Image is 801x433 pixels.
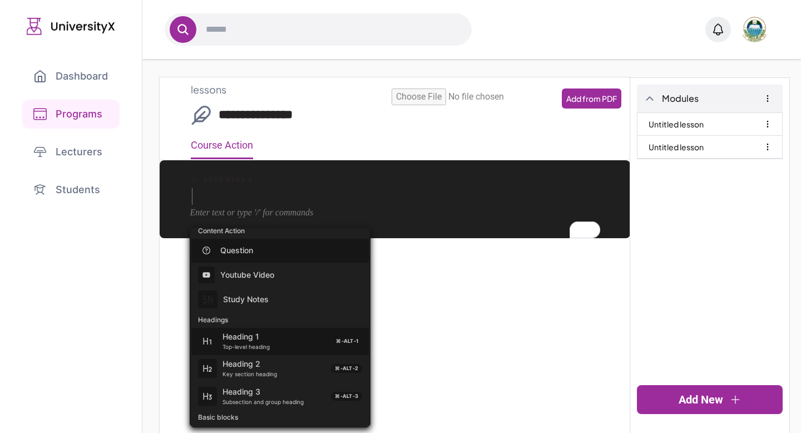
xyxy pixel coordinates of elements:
[220,269,353,281] p: Youtube Video
[223,294,353,305] p: Study Notes
[222,358,317,370] p: Heading 2
[22,62,119,91] a: Dashboard
[22,100,120,129] a: Programs
[191,223,369,239] div: Content Action
[649,113,704,135] a: Untitled lesson
[335,392,358,400] span: ⌘-Alt-3
[222,342,318,351] p: Top-level heading
[160,160,630,238] div: To enrich screen reader interactions, please activate Accessibility in Grammarly extension settings
[191,133,253,159] p: Course Action
[27,18,115,35] img: UniversityX
[191,312,369,328] div: Headings
[191,82,599,97] p: lessons
[220,245,353,256] p: Question
[637,385,783,414] a: Add New
[22,137,120,166] a: Lecturers
[222,370,317,378] p: Key section heading
[222,331,318,342] p: Heading 1
[22,175,120,204] a: Students
[649,136,704,158] a: Untitled lesson
[222,397,317,406] p: Subsection and group heading
[562,88,621,109] label: Add from PDF
[335,365,358,372] span: ⌘-Alt-2
[662,92,775,105] a: Modules
[222,386,317,397] p: Heading 3
[191,410,369,425] div: Basic blocks
[336,337,358,345] span: ⌘-Alt-1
